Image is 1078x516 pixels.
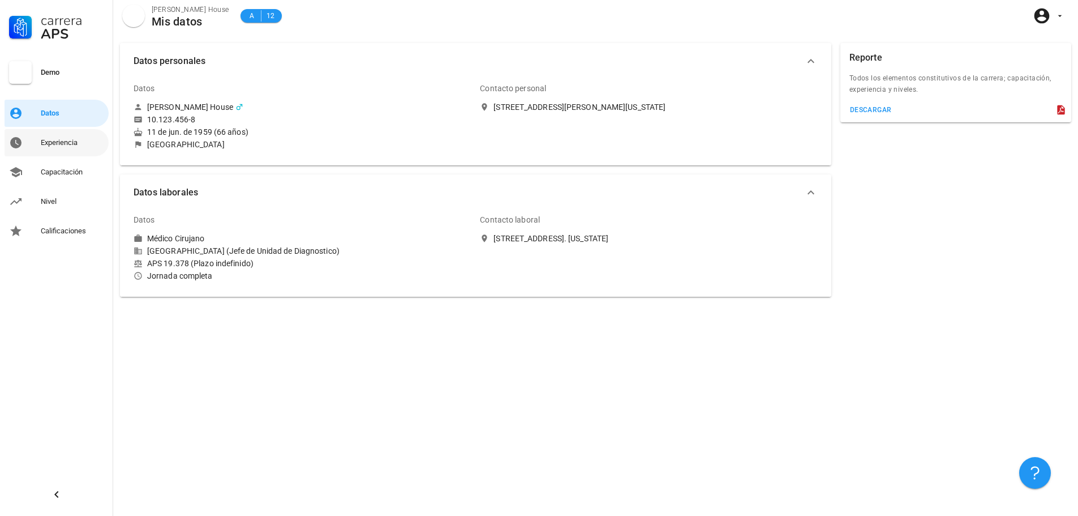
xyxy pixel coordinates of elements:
div: 10.123.456-8 [147,114,195,125]
span: A [247,10,256,22]
div: Capacitación [41,168,104,177]
div: avatar [122,5,145,27]
div: [STREET_ADDRESS][PERSON_NAME][US_STATE] [493,102,665,112]
span: Datos personales [134,53,804,69]
button: Datos laborales [120,174,831,211]
a: [STREET_ADDRESS][PERSON_NAME][US_STATE] [480,102,817,112]
span: 12 [266,10,275,22]
a: Datos [5,100,109,127]
a: Nivel [5,188,109,215]
div: Médico Cirujano [147,233,205,244]
div: [PERSON_NAME] House [152,4,229,15]
button: Datos personales [120,43,831,79]
a: Calificaciones [5,218,109,245]
div: [STREET_ADDRESS]. [US_STATE] [493,233,608,244]
div: 11 de jun. de 1959 (66 años) [134,127,471,137]
div: Carrera [41,14,104,27]
div: Jornada completa [134,271,471,281]
div: Experiencia [41,138,104,147]
div: Demo [41,68,104,77]
a: [STREET_ADDRESS]. [US_STATE] [480,233,817,244]
div: Todos los elementos constitutivos de la carrera; capacitación, experiencia y niveles. [840,73,1071,102]
div: [GEOGRAPHIC_DATA] (Jefe de Unidad de Diagnostico) [134,246,471,256]
div: Contacto personal [480,75,546,102]
a: Capacitación [5,159,109,186]
button: descargar [845,102,896,118]
div: [PERSON_NAME] House [147,102,233,112]
div: Datos [134,75,155,102]
div: Reporte [849,43,882,73]
div: Datos [134,206,155,233]
div: APS 19.378 (Plazo indefinido) [134,258,471,268]
div: Datos [41,109,104,118]
div: [GEOGRAPHIC_DATA] [147,139,225,150]
div: Mis datos [152,15,229,28]
div: Nivel [41,197,104,206]
div: APS [41,27,104,41]
div: descargar [849,106,892,114]
span: Datos laborales [134,185,804,201]
div: Calificaciones [41,227,104,236]
a: Experiencia [5,129,109,156]
div: Contacto laboral [480,206,540,233]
